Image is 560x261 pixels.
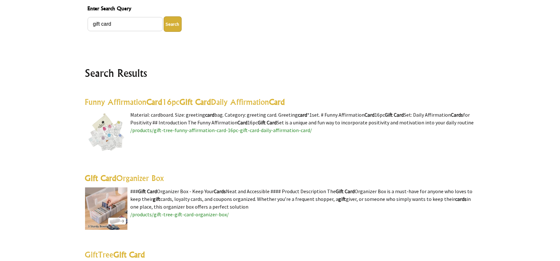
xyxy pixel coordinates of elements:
[258,119,277,126] highlight: Gift Card
[85,111,127,153] img: Funny Affirmation Card 16pc Gift Card Daily Affirmation Card
[336,188,355,194] highlight: Gift Card
[85,173,164,183] a: Gift CardOrganizer Box
[365,112,375,118] highlight: Card
[88,4,473,14] span: Enter Search Query
[298,112,307,118] highlight: card
[85,187,127,230] img: Gift Card Organizer Box
[455,196,467,202] highlight: cards
[451,112,463,118] highlight: Cards
[131,127,312,133] a: /products/gift-tree-funny-affirmation-card-16pc-gift-card-daily-affirmation-card/
[85,65,475,81] h2: Search Results
[85,250,145,259] a: GiftTreeGift Card
[180,97,211,107] highlight: Gift Card
[85,97,285,107] a: Funny AffirmationCard16pcGift CardDaily AffirmationCard
[153,196,161,202] highlight: gift
[131,211,229,218] a: /products/gift-tree-gift-card-organizer-box/
[339,196,346,202] highlight: gift
[269,97,285,107] highlight: Card
[385,112,404,118] highlight: Gift Card
[138,188,157,194] highlight: Gift Card
[164,16,182,32] button: Enter Search Query
[85,173,116,183] highlight: Gift Card
[114,250,145,259] highlight: Gift Card
[205,112,215,118] highlight: card
[147,97,162,107] highlight: Card
[214,188,226,194] highlight: Cards
[238,119,248,126] highlight: Card
[88,17,163,31] input: Enter Search Query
